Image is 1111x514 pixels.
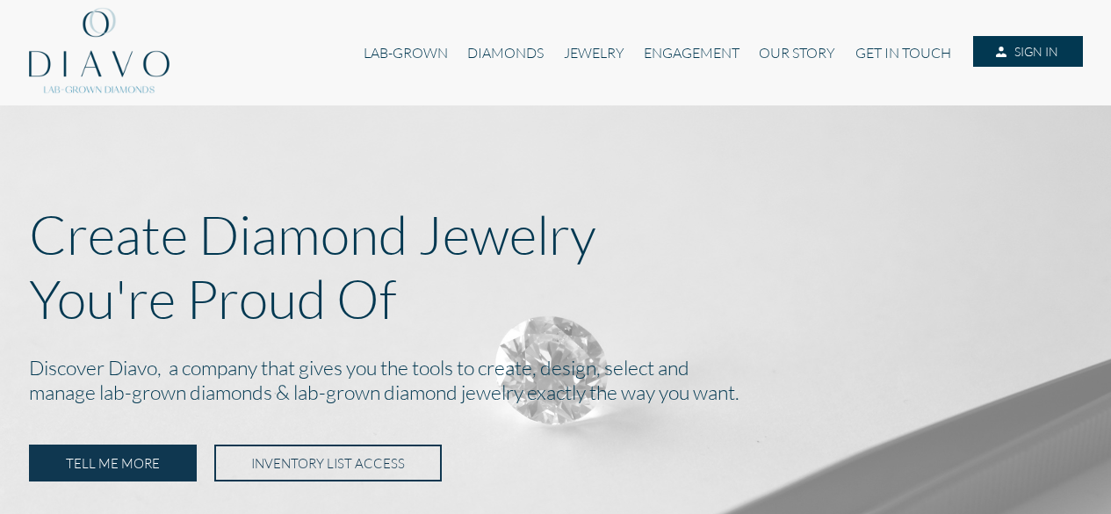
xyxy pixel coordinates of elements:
[553,36,633,69] a: JEWELRY
[458,36,553,69] a: DIAMONDS
[973,36,1082,68] a: SIGN IN
[354,36,458,69] a: LAB-GROWN
[749,36,845,69] a: OUR STORY
[846,36,961,69] a: GET IN TOUCH
[29,351,1083,411] h2: Discover Diavo, a company that gives you the tools to create, design, select and manage lab-grown...
[214,445,442,481] a: INVENTORY LIST ACCESS
[29,445,197,481] a: TELL ME MORE
[634,36,749,69] a: ENGAGEMENT
[29,202,1083,330] p: Create Diamond Jewelry You're Proud Of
